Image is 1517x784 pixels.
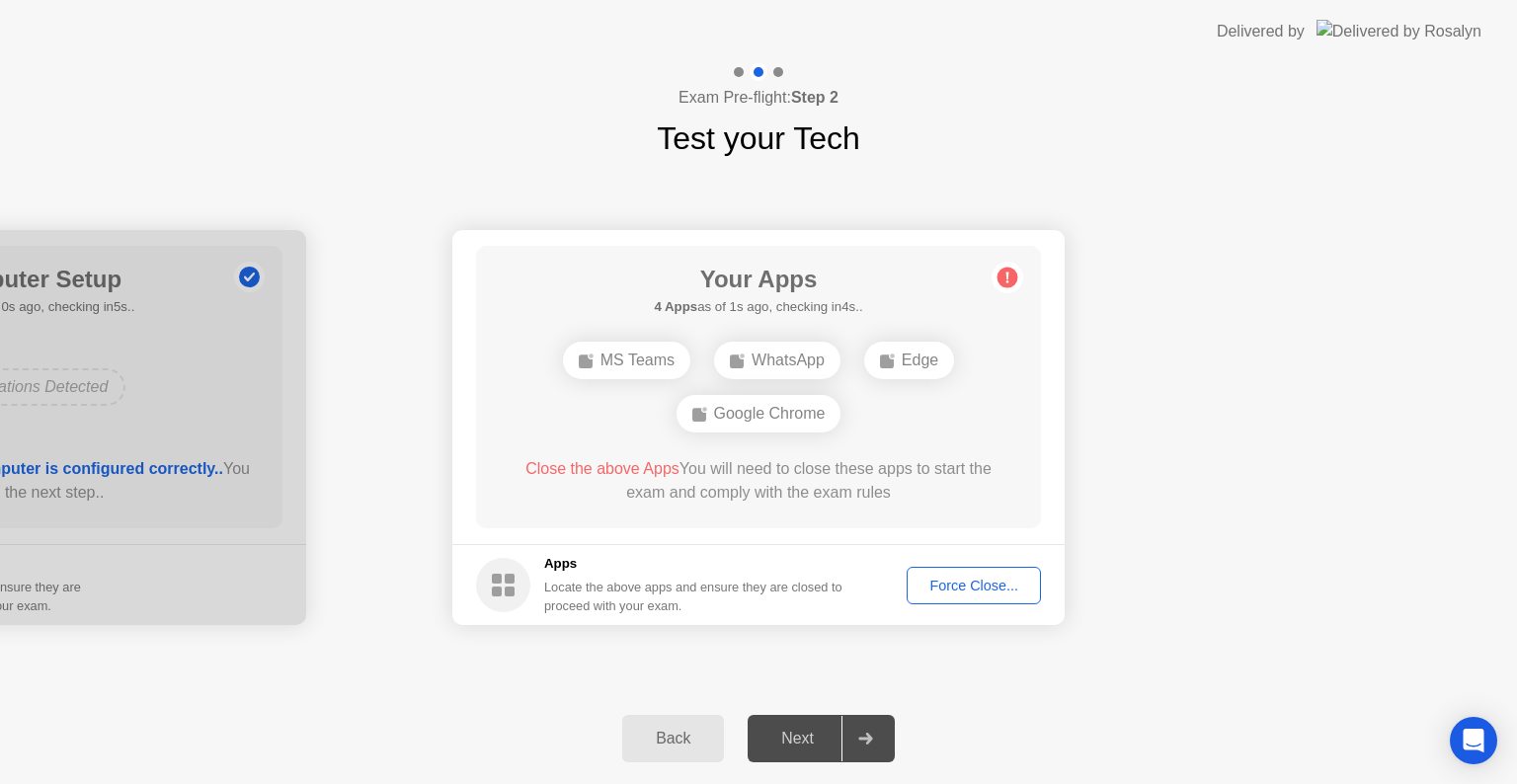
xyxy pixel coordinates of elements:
h4: Exam Pre-flight: [679,86,838,110]
img: Delivered by Rosalyn [1317,20,1481,42]
button: Back [622,715,724,762]
div: Google Chrome [677,395,841,432]
div: WhatsApp [714,342,840,379]
div: Open Intercom Messenger [1450,717,1497,764]
button: Next [748,715,895,762]
b: Step 2 [791,89,838,106]
h1: Test your Tech [657,115,860,162]
div: Force Close... [914,578,1034,593]
div: You will need to close these apps to start the exam and comply with the exam rules [505,457,1013,505]
div: MS Teams [563,342,690,379]
div: Edge [864,342,954,379]
h5: Apps [544,554,843,574]
span: Close the above Apps [525,460,679,477]
div: Delivered by [1217,20,1305,43]
div: Next [754,730,841,747]
h1: Your Apps [654,262,862,297]
button: Force Close... [907,567,1041,604]
b: 4 Apps [654,299,697,314]
h5: as of 1s ago, checking in4s.. [654,297,862,317]
div: Locate the above apps and ensure they are closed to proceed with your exam. [544,578,843,615]
div: Back [628,730,718,747]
